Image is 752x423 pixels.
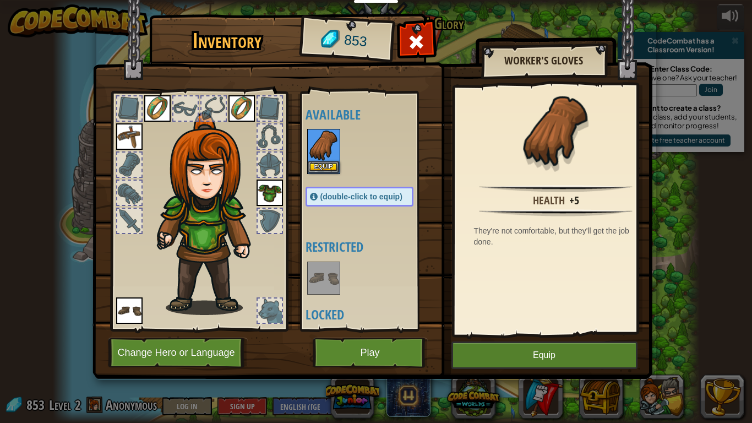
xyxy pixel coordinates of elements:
div: They're not comfortable, but they'll get the job done. [474,225,644,247]
span: 853 [343,30,368,52]
div: Health [533,193,565,209]
img: portrait.png [228,95,255,122]
img: portrait.png [144,95,171,122]
img: hair_f2.png [152,112,270,315]
div: +5 [569,193,579,209]
span: (double-click to equip) [320,192,402,201]
h1: Inventory [157,29,297,52]
h4: Restricted [306,240,435,254]
img: portrait.png [520,95,592,166]
img: hr.png [479,185,632,192]
img: portrait.png [308,130,339,161]
button: Equip [451,341,637,369]
img: hr.png [479,209,632,216]
img: portrait.png [116,123,143,150]
h4: Available [306,107,435,122]
button: Play [313,338,428,368]
h2: Worker's Gloves [492,55,596,67]
img: portrait.png [116,297,143,324]
h4: Locked [306,307,435,322]
img: portrait.png [257,180,283,206]
button: Equip [308,161,339,173]
img: portrait.png [308,263,339,294]
button: Change Hero or Language [108,338,248,368]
